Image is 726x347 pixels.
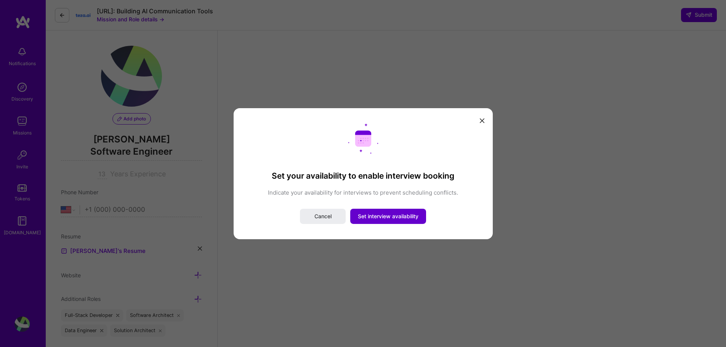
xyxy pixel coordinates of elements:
[234,108,493,239] div: modal
[249,189,478,197] p: Indicate your availability for interviews to prevent scheduling conflicts.
[358,213,418,220] span: Set interview availability
[480,118,484,123] i: icon Close
[300,209,346,224] button: Cancel
[314,213,332,220] span: Cancel
[348,123,378,154] img: Calendar
[249,171,478,180] h3: Set your availability to enable interview booking
[350,209,426,224] button: Set interview availability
